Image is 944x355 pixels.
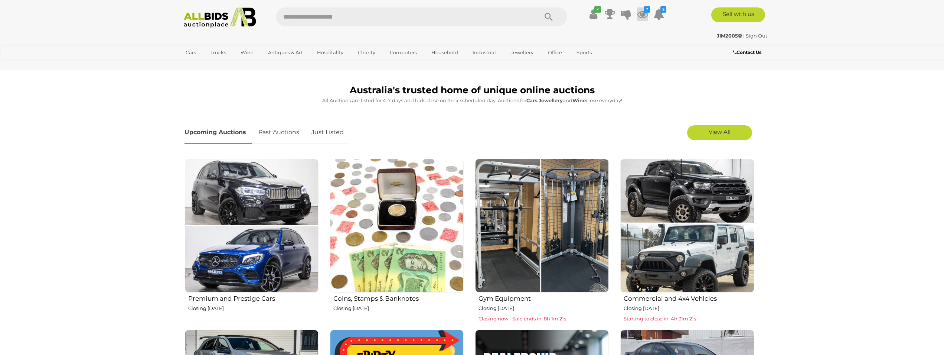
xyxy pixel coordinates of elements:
[653,7,664,21] a: 8
[543,46,567,59] a: Office
[526,97,538,103] strong: Cars
[687,125,752,140] a: View All
[620,159,754,293] img: 4x4-11.09.25.png
[468,46,501,59] a: Industrial
[746,33,767,39] a: Sign Out
[184,96,760,105] p: All Auctions are listed for 4-7 days and bids close on their scheduled day. Auctions for , and cl...
[330,158,464,324] a: Coins, Stamps & Banknotes Closing [DATE]
[660,6,666,13] i: 8
[306,122,349,143] a: Just Listed
[312,46,348,59] a: Hospitality
[506,46,538,59] a: Jewellery
[478,293,609,302] h2: Gym Equipment
[427,46,463,59] a: Household
[624,293,754,302] h2: Commercial and 4x4 Vehicles
[478,304,609,313] p: Closing [DATE]
[188,293,319,302] h2: Premium and Prestige Cars
[594,6,601,13] i: ✔
[184,122,252,143] a: Upcoming Auctions
[333,304,464,313] p: Closing [DATE]
[624,304,754,313] p: Closing [DATE]
[180,7,260,28] img: Allbids.com.au
[717,33,743,39] a: JIM2005
[385,46,422,59] a: Computers
[743,33,745,39] span: |
[588,7,599,21] a: ✔
[733,49,761,55] b: Contact Us
[624,316,696,322] span: Starting to close in: 4h 31m 21s
[711,7,765,22] a: Sell with us
[478,316,566,322] span: Closing now - Sale ends in: 8h 1m 21s
[530,7,567,26] button: Search
[188,304,319,313] p: Closing [DATE]
[206,46,231,59] a: Trucks
[475,159,609,293] img: Gym-08.09.25.png
[620,158,754,324] a: Commercial and 4x4 Vehicles Closing [DATE] Starting to close in: 4h 31m 21s
[353,46,380,59] a: Charity
[185,159,319,293] img: Premium and Prestige Cars
[637,7,648,21] a: 7
[181,59,243,71] a: [GEOGRAPHIC_DATA]
[181,46,201,59] a: Cars
[717,33,742,39] strong: JIM2005
[330,159,464,293] img: DSCF8880.JPG
[709,128,731,135] span: View All
[733,48,763,57] a: Contact Us
[263,46,307,59] a: Antiques & Art
[572,46,597,59] a: Sports
[644,6,650,13] i: 7
[333,293,464,302] h2: Coins, Stamps & Banknotes
[236,46,258,59] a: Wine
[253,122,305,143] a: Past Auctions
[572,97,586,103] strong: Wine
[184,85,760,96] h1: Australia's trusted home of unique online auctions
[539,97,563,103] strong: Jewellery
[475,158,609,324] a: Gym Equipment Closing [DATE] Closing now - Sale ends in: 8h 1m 21s
[184,158,319,324] a: Premium and Prestige Cars Closing [DATE]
